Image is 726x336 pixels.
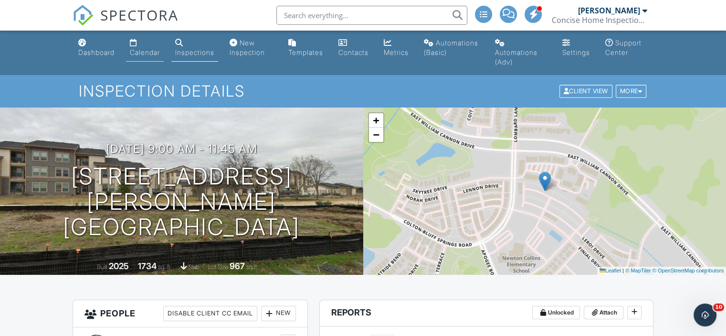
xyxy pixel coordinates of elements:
[126,34,164,62] a: Calendar
[491,34,551,71] a: Automations (Advanced)
[338,48,368,56] div: Contacts
[694,303,716,326] iframe: Intercom live chat
[130,48,160,56] div: Calendar
[175,48,214,56] div: Inspections
[625,268,651,273] a: © MapTiler
[373,129,379,141] span: −
[106,142,257,155] h3: [DATE] 9:00 am - 11:45 am
[79,83,647,99] h1: Inspection Details
[369,113,383,128] a: Zoom in
[380,34,412,62] a: Metrics
[652,268,724,273] a: © OpenStreetMap contributors
[558,34,594,62] a: Settings
[73,13,179,33] a: SPECTORA
[601,34,652,62] a: Support Center
[109,261,129,271] div: 2025
[73,300,307,327] h3: People
[246,263,258,271] span: sq.ft.
[335,34,372,62] a: Contacts
[78,48,115,56] div: Dashboard
[600,268,621,273] a: Leaflet
[208,263,228,271] span: Lot Size
[230,261,245,271] div: 967
[138,261,157,271] div: 1734
[100,5,179,25] span: SPECTORA
[424,39,478,56] div: Automations (Basic)
[73,5,94,26] img: The Best Home Inspection Software - Spectora
[171,34,218,62] a: Inspections
[369,128,383,142] a: Zoom out
[616,85,647,98] div: More
[539,172,551,191] img: Marker
[559,85,612,98] div: Client View
[562,48,590,56] div: Settings
[226,34,277,62] a: New Inspection
[552,15,647,25] div: Concise Home Inspection Services
[420,34,484,62] a: Automations (Basic)
[230,39,265,56] div: New Inspection
[261,306,296,321] div: New
[558,87,615,94] a: Client View
[495,48,537,66] div: Automations (Adv)
[97,263,107,271] span: Built
[605,39,642,56] div: Support Center
[15,164,348,239] h1: [STREET_ADDRESS][PERSON_NAME] [GEOGRAPHIC_DATA]
[288,48,323,56] div: Templates
[158,263,171,271] span: sq. ft.
[74,34,118,62] a: Dashboard
[373,114,379,126] span: +
[384,48,409,56] div: Metrics
[284,34,327,62] a: Templates
[276,6,467,25] input: Search everything...
[189,263,199,271] span: slab
[578,6,640,15] div: [PERSON_NAME]
[622,268,624,273] span: |
[163,306,257,321] div: Disable Client CC Email
[713,303,724,311] span: 10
